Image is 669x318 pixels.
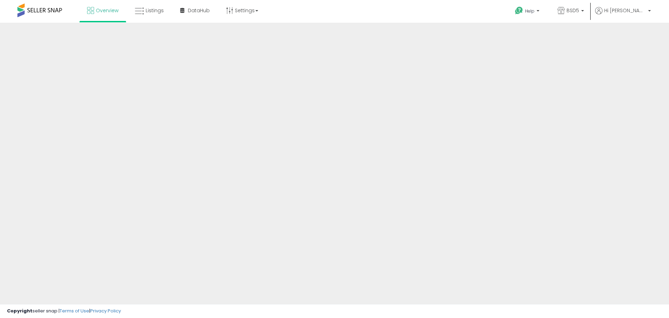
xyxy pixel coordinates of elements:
[7,308,121,315] div: seller snap | |
[604,7,646,14] span: Hi [PERSON_NAME]
[96,7,118,14] span: Overview
[525,8,535,14] span: Help
[146,7,164,14] span: Listings
[188,7,210,14] span: DataHub
[595,7,651,23] a: Hi [PERSON_NAME]
[515,6,523,15] i: Get Help
[567,7,579,14] span: BSD5
[7,308,32,314] strong: Copyright
[509,1,546,23] a: Help
[90,308,121,314] a: Privacy Policy
[60,308,89,314] a: Terms of Use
